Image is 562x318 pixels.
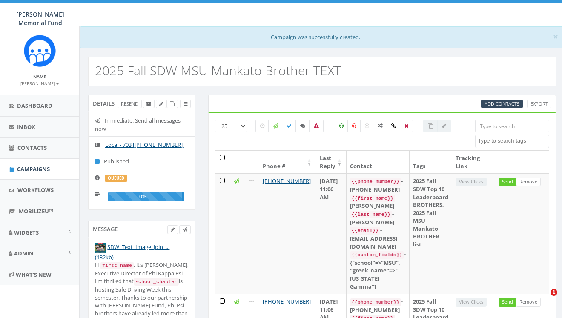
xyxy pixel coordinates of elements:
code: {{email}} [350,227,380,235]
span: Campaigns [17,165,50,173]
span: Edit Campaign Title [159,100,163,107]
a: SDW_Text_Image_Join_... (132kb) [95,243,169,261]
img: Rally_Corp_Icon.png [24,35,56,67]
span: Clone Campaign [170,100,175,107]
label: Positive [335,120,348,132]
span: Edit Campaign Body [171,226,175,232]
a: Add Contacts [481,100,523,109]
span: [PERSON_NAME] Memorial Fund [16,10,64,27]
code: {{phone_number}} [350,178,401,186]
div: - [PHONE_NUMBER] [350,177,406,193]
li: Published [89,153,195,170]
th: Tags [410,151,452,173]
td: [DATE] 11:06 AM [316,173,347,294]
div: - {"school"=>"MSU", "greek_name"=>"[US_STATE] Gamma"} [350,250,406,290]
span: Inbox [17,123,35,131]
label: queued [105,175,127,182]
div: 0% [108,192,184,201]
a: Export [527,100,551,109]
th: Tracking Link [452,151,490,173]
a: [PHONE_NUMBER] [263,177,311,185]
a: [PERSON_NAME] [20,79,59,87]
span: Admin [14,249,34,257]
span: Contacts [17,144,47,152]
div: Details [88,95,195,112]
label: Bounced [309,120,324,132]
label: Pending [255,120,269,132]
span: Send Test Message [183,226,187,232]
code: first_name [100,262,134,269]
span: View Campaign Delivery Statistics [184,100,187,107]
label: Replied [295,120,310,132]
span: × [553,31,558,43]
span: Widgets [14,229,39,236]
code: {{first_name}} [350,195,395,202]
iframe: Intercom live chat [533,289,553,309]
span: Archive Campaign [146,100,151,107]
a: [PHONE_NUMBER] [263,298,311,305]
code: {{custom_fields}} [350,251,404,259]
span: MobilizeU™ [19,207,53,215]
div: Message [88,221,195,238]
td: 2025 Fall SDW Top 10 Leaderboard BROTHERS, 2025 Fall MSU Mankato BROTHER list [410,173,452,294]
a: Send [499,178,516,186]
div: - [EMAIL_ADDRESS][DOMAIN_NAME] [350,226,406,250]
a: Send [499,298,516,307]
a: Local - 703 [[PHONE_NUMBER]] [105,141,184,149]
h2: 2025 Fall SDW MSU Mankato Brother TEXT [95,63,341,77]
label: Delivered [282,120,296,132]
li: Immediate: Send all messages now [89,112,195,137]
div: - [PERSON_NAME] [350,210,406,226]
th: Last Reply: activate to sort column ascending [316,151,347,173]
span: Workflows [17,186,54,194]
code: {{last_name}} [350,211,392,218]
th: Contact [347,151,410,173]
button: Close [553,32,558,41]
label: Link Clicked [387,120,401,132]
a: Remove [516,178,541,186]
label: Removed [400,120,413,132]
small: [PERSON_NAME] [20,80,59,86]
input: Type to search [475,120,549,132]
label: Sending [268,120,283,132]
span: CSV files only [485,100,519,107]
code: school_chapter [134,278,179,286]
span: Add Contacts [485,100,519,107]
i: Published [95,159,104,164]
label: Neutral [360,120,374,132]
a: Remove [516,298,541,307]
div: - [PERSON_NAME] [350,194,406,210]
label: Mixed [373,120,387,132]
span: 1 [551,289,557,296]
div: - [PHONE_NUMBER] [350,298,406,314]
i: Immediate: Send all messages now [95,118,105,123]
textarea: Search [478,137,549,145]
label: Negative [347,120,361,132]
th: Phone #: activate to sort column ascending [259,151,316,173]
code: {{phone_number}} [350,298,401,306]
span: Dashboard [17,102,52,109]
a: Resend [118,100,142,109]
small: Name [33,74,46,80]
span: What's New [16,271,52,278]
